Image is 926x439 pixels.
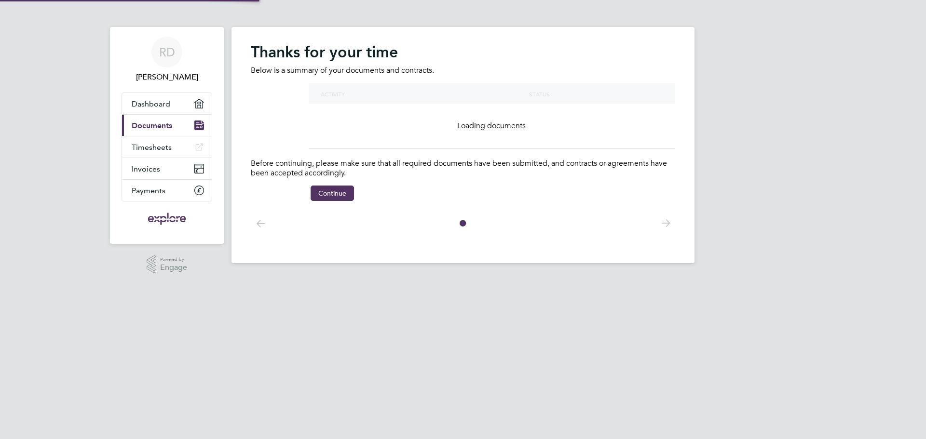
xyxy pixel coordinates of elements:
[147,211,187,226] img: exploregroup-logo-retina.png
[159,46,175,58] span: RD
[122,115,212,136] a: Documents
[122,180,212,201] a: Payments
[311,186,354,201] button: Continue
[132,121,172,130] span: Documents
[132,164,160,173] span: Invoices
[160,255,187,264] span: Powered by
[160,264,187,272] span: Engage
[132,143,172,152] span: Timesheets
[132,99,170,108] span: Dashboard
[132,186,165,195] span: Payments
[122,37,212,83] a: RD[PERSON_NAME]
[122,211,212,226] a: Go to home page
[110,27,224,244] nav: Main navigation
[251,159,675,179] p: Before continuing, please make sure that all required documents have been submitted, and contract...
[122,71,212,83] span: Rahul Dastidar
[122,93,212,114] a: Dashboard
[147,255,188,274] a: Powered byEngage
[122,136,212,158] a: Timesheets
[251,42,675,62] h2: Thanks for your time
[251,66,675,76] p: Below is a summary of your documents and contracts.
[122,158,212,179] a: Invoices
